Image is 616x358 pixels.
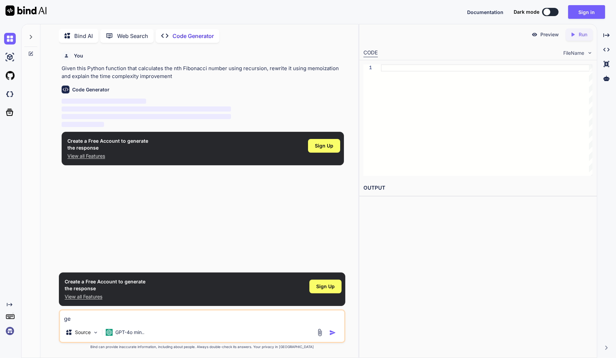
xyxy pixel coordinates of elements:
div: CODE [363,49,378,57]
p: Code Generator [172,32,214,40]
img: icon [329,329,336,336]
button: Sign in [568,5,605,19]
h2: OUTPUT [359,180,596,196]
button: Documentation [467,9,503,16]
span: ‌ [62,99,146,104]
p: View all Features [65,293,145,300]
img: Bind AI [5,5,47,16]
img: chat [4,33,16,44]
p: Source [75,329,91,336]
h6: Code Generator [72,86,110,93]
span: FileName [563,50,584,56]
img: signin [4,325,16,337]
span: ‌ [62,122,104,127]
p: Given this Python function that calculates the nth Fibonacci number using recursion, rewrite it u... [62,65,344,80]
span: Sign Up [316,283,335,290]
img: chevron down [587,50,593,56]
h1: Create a Free Account to generate the response [65,278,145,292]
p: Bind AI [74,32,93,40]
p: View all Features [67,153,148,159]
h6: You [74,52,83,59]
span: Documentation [467,9,503,15]
h1: Create a Free Account to generate the response [67,138,148,151]
textarea: ge [60,310,344,323]
p: Preview [540,31,559,38]
div: 1 [363,64,372,72]
span: ‌ [62,114,231,119]
img: darkCloudIdeIcon [4,88,16,100]
img: githubLight [4,70,16,81]
span: ‌ [62,106,231,112]
p: Bind can provide inaccurate information, including about people. Always double-check its answers.... [59,344,345,349]
p: Web Search [117,32,148,40]
img: preview [531,31,538,38]
img: Pick Models [93,330,99,335]
img: ai-studio [4,51,16,63]
p: GPT-4o min.. [115,329,144,336]
img: attachment [316,329,324,336]
p: Run [579,31,587,38]
span: Dark mode [514,9,539,15]
img: GPT-4o mini [106,329,113,336]
span: Sign Up [315,142,333,149]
